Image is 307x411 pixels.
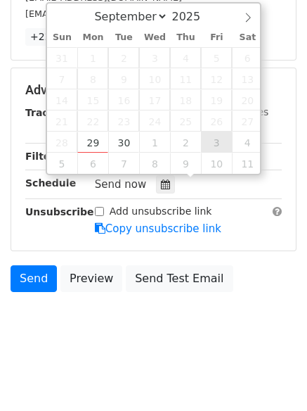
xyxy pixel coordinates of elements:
span: September 9, 2025 [108,68,139,89]
label: Add unsubscribe link [110,204,212,219]
span: September 10, 2025 [139,68,170,89]
span: September 16, 2025 [108,89,139,110]
span: Wed [139,33,170,42]
span: September 27, 2025 [232,110,263,132]
strong: Schedule [25,177,76,189]
a: +22 more [25,28,84,46]
span: Sun [47,33,78,42]
span: September 14, 2025 [47,89,78,110]
span: September 15, 2025 [77,89,108,110]
span: September 20, 2025 [232,89,263,110]
a: Preview [60,265,122,292]
h5: Advanced [25,82,282,98]
span: Tue [108,33,139,42]
span: October 8, 2025 [139,153,170,174]
span: September 3, 2025 [139,47,170,68]
span: October 4, 2025 [232,132,263,153]
span: October 6, 2025 [77,153,108,174]
span: October 9, 2025 [170,153,201,174]
span: October 10, 2025 [201,153,232,174]
span: Send now [95,178,147,191]
span: September 5, 2025 [201,47,232,68]
strong: Unsubscribe [25,206,94,217]
strong: Tracking [25,107,72,118]
a: Copy unsubscribe link [95,222,221,235]
span: Thu [170,33,201,42]
span: September 11, 2025 [170,68,201,89]
span: October 1, 2025 [139,132,170,153]
strong: Filters [25,151,61,162]
span: September 7, 2025 [47,68,78,89]
span: September 2, 2025 [108,47,139,68]
span: Sat [232,33,263,42]
input: Year [168,10,218,23]
span: September 8, 2025 [77,68,108,89]
span: September 30, 2025 [108,132,139,153]
span: Mon [77,33,108,42]
span: September 29, 2025 [77,132,108,153]
span: September 18, 2025 [170,89,201,110]
span: September 22, 2025 [77,110,108,132]
span: August 31, 2025 [47,47,78,68]
small: [EMAIL_ADDRESS][DOMAIN_NAME] [25,8,182,19]
span: September 26, 2025 [201,110,232,132]
span: September 25, 2025 [170,110,201,132]
span: September 21, 2025 [47,110,78,132]
span: September 23, 2025 [108,110,139,132]
span: September 1, 2025 [77,47,108,68]
span: October 7, 2025 [108,153,139,174]
span: October 5, 2025 [47,153,78,174]
span: September 6, 2025 [232,47,263,68]
span: October 2, 2025 [170,132,201,153]
span: September 13, 2025 [232,68,263,89]
span: September 12, 2025 [201,68,232,89]
span: September 4, 2025 [170,47,201,68]
span: Fri [201,33,232,42]
span: September 17, 2025 [139,89,170,110]
iframe: Chat Widget [237,343,307,411]
span: October 11, 2025 [232,153,263,174]
span: September 19, 2025 [201,89,232,110]
span: September 28, 2025 [47,132,78,153]
span: September 24, 2025 [139,110,170,132]
a: Send [11,265,57,292]
a: Send Test Email [126,265,233,292]
span: October 3, 2025 [201,132,232,153]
